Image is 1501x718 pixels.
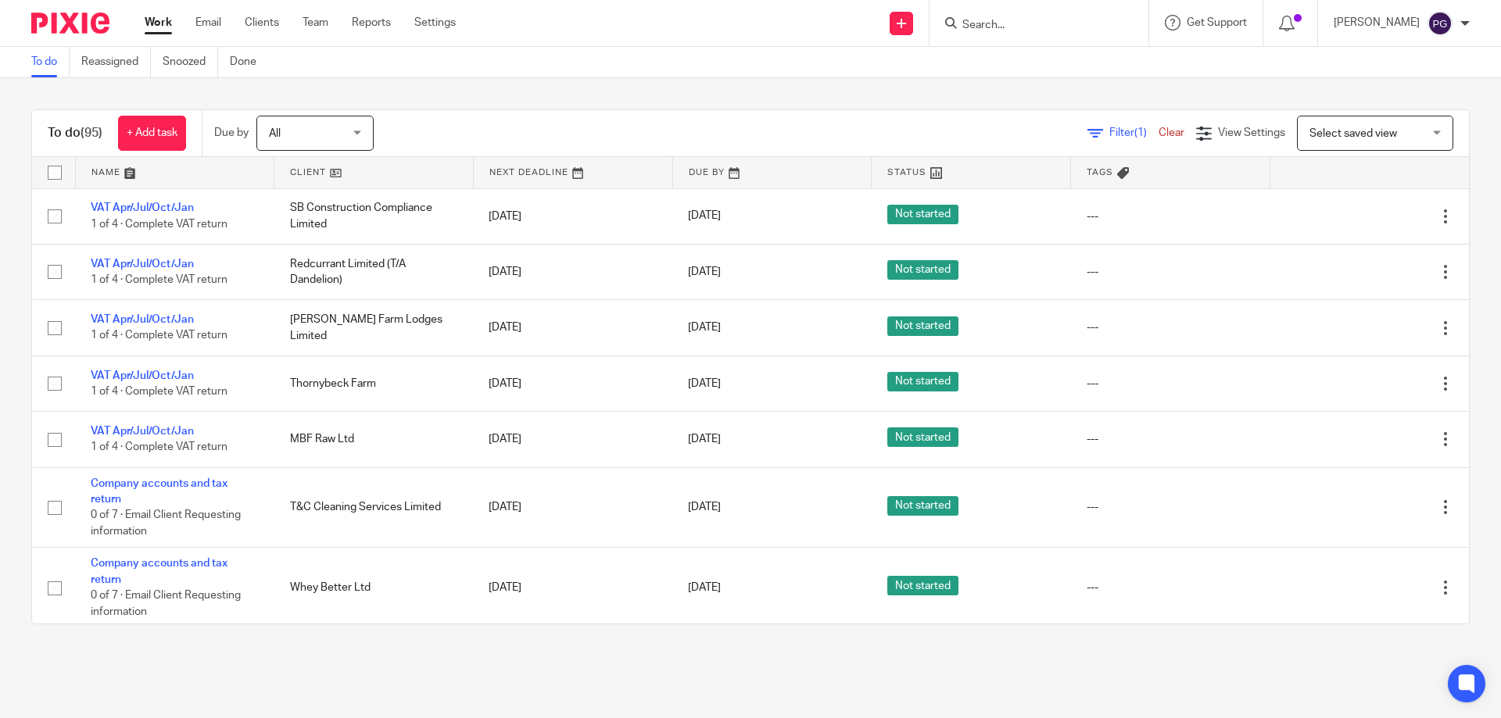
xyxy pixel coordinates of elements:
[688,211,721,222] span: [DATE]
[1109,127,1159,138] span: Filter
[1134,127,1147,138] span: (1)
[91,558,227,584] a: Company accounts and tax return
[81,127,102,139] span: (95)
[473,467,672,548] td: [DATE]
[1218,127,1285,138] span: View Settings
[1187,17,1247,28] span: Get Support
[473,355,672,411] td: [DATE]
[688,322,721,333] span: [DATE]
[91,274,227,285] span: 1 of 4 · Complete VAT return
[1428,11,1453,36] img: svg%3E
[1309,128,1397,139] span: Select saved view
[274,244,474,299] td: Redcurrant Limited (T/A Dandelion)
[274,188,474,244] td: SB Construction Compliance Limited
[91,478,227,505] a: Company accounts and tax return
[214,125,249,141] p: Due by
[274,355,474,411] td: Thornybeck Farm
[81,47,151,77] a: Reassigned
[1087,431,1255,447] div: ---
[352,15,391,30] a: Reports
[91,259,194,270] a: VAT Apr/Jul/Oct/Jan
[91,426,194,437] a: VAT Apr/Jul/Oct/Jan
[274,300,474,355] td: [PERSON_NAME] Farm Lodges Limited
[230,47,268,77] a: Done
[688,582,721,593] span: [DATE]
[195,15,221,30] a: Email
[269,128,281,139] span: All
[1087,264,1255,280] div: ---
[688,378,721,389] span: [DATE]
[91,219,227,230] span: 1 of 4 · Complete VAT return
[887,427,958,447] span: Not started
[887,316,958,336] span: Not started
[48,125,102,141] h1: To do
[887,372,958,391] span: Not started
[274,548,474,628] td: Whey Better Ltd
[473,300,672,355] td: [DATE]
[31,47,70,77] a: To do
[473,244,672,299] td: [DATE]
[473,412,672,467] td: [DATE]
[118,116,186,151] a: + Add task
[163,47,218,77] a: Snoozed
[961,19,1102,33] input: Search
[1087,320,1255,335] div: ---
[91,314,194,325] a: VAT Apr/Jul/Oct/Jan
[473,548,672,628] td: [DATE]
[1159,127,1184,138] a: Clear
[688,434,721,445] span: [DATE]
[1087,209,1255,224] div: ---
[1087,499,1255,515] div: ---
[274,412,474,467] td: MBF Raw Ltd
[887,205,958,224] span: Not started
[91,386,227,397] span: 1 of 4 · Complete VAT return
[688,266,721,277] span: [DATE]
[274,467,474,548] td: T&C Cleaning Services Limited
[1087,580,1255,595] div: ---
[1334,15,1420,30] p: [PERSON_NAME]
[245,15,279,30] a: Clients
[303,15,328,30] a: Team
[473,188,672,244] td: [DATE]
[414,15,456,30] a: Settings
[91,330,227,341] span: 1 of 4 · Complete VAT return
[91,442,227,453] span: 1 of 4 · Complete VAT return
[887,576,958,595] span: Not started
[91,510,241,538] span: 0 of 7 · Email Client Requesting information
[145,15,172,30] a: Work
[1087,376,1255,391] div: ---
[31,13,109,34] img: Pixie
[887,260,958,280] span: Not started
[91,202,194,213] a: VAT Apr/Jul/Oct/Jan
[887,496,958,516] span: Not started
[688,502,721,513] span: [DATE]
[91,590,241,617] span: 0 of 7 · Email Client Requesting information
[1087,168,1113,177] span: Tags
[91,370,194,381] a: VAT Apr/Jul/Oct/Jan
